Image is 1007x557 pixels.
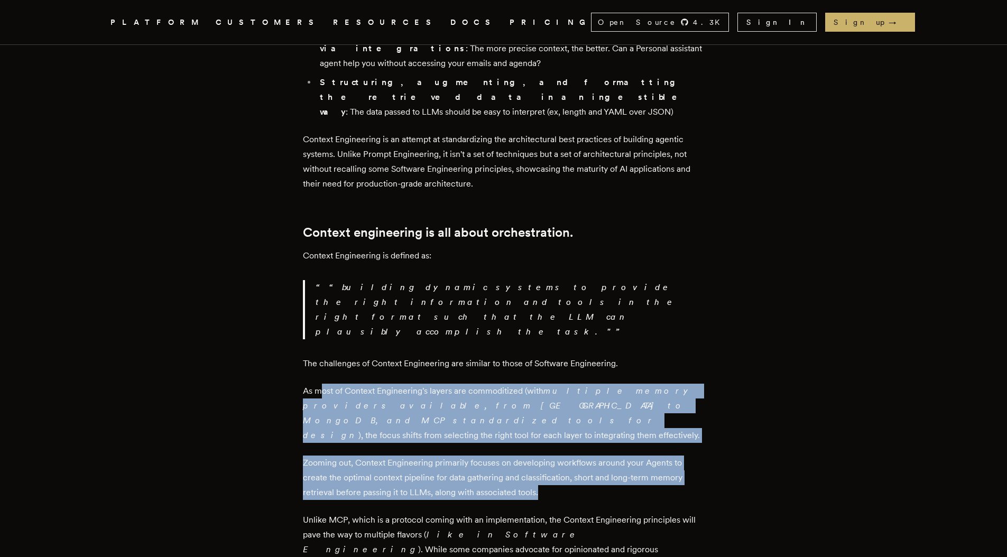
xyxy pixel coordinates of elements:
p: Context Engineering is an attempt at standardizing the architectural best practices of building a... [303,132,705,191]
span: 4.3 K [693,17,726,27]
li: : The more precise context, the better. Can a Personal assistant agent help you without accessing... [317,26,705,71]
strong: Structuring, augmenting, and formatting the retrieved data in an ingestible way [320,77,692,117]
p: Zooming out, Context Engineering primarily focuses on developing workflows around your Agents to ... [303,456,705,500]
em: like in Software Engineering [303,530,580,554]
button: PLATFORM [110,16,203,29]
p: As most of Context Engineering's layers are commoditized (with ), the focus shifts from selecting... [303,384,705,443]
a: DOCS [450,16,497,29]
strong: Gathering the use case-specific data via integrations [320,29,703,53]
a: PRICING [510,16,591,29]
li: : The data passed to LLMs should be easy to interpret (ex, length and YAML over JSON) [317,75,705,119]
button: RESOURCES [333,16,438,29]
a: Sign In [737,13,817,32]
a: Sign up [825,13,915,32]
span: Open Source [598,17,676,27]
span: → [889,17,907,27]
a: CUSTOMERS [216,16,320,29]
h2: Context engineering is all about orchestration. [303,225,705,240]
p: The challenges of Context Engineering are similar to those of Software Engineering. [303,356,705,371]
p: “building dynamic systems to provide the right information and tools in the right format such tha... [316,280,705,339]
p: Context Engineering is defined as: [303,248,705,263]
em: multiple memory providers available, from [GEOGRAPHIC_DATA] to MongoDB, and MCP standardized tool... [303,386,696,440]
